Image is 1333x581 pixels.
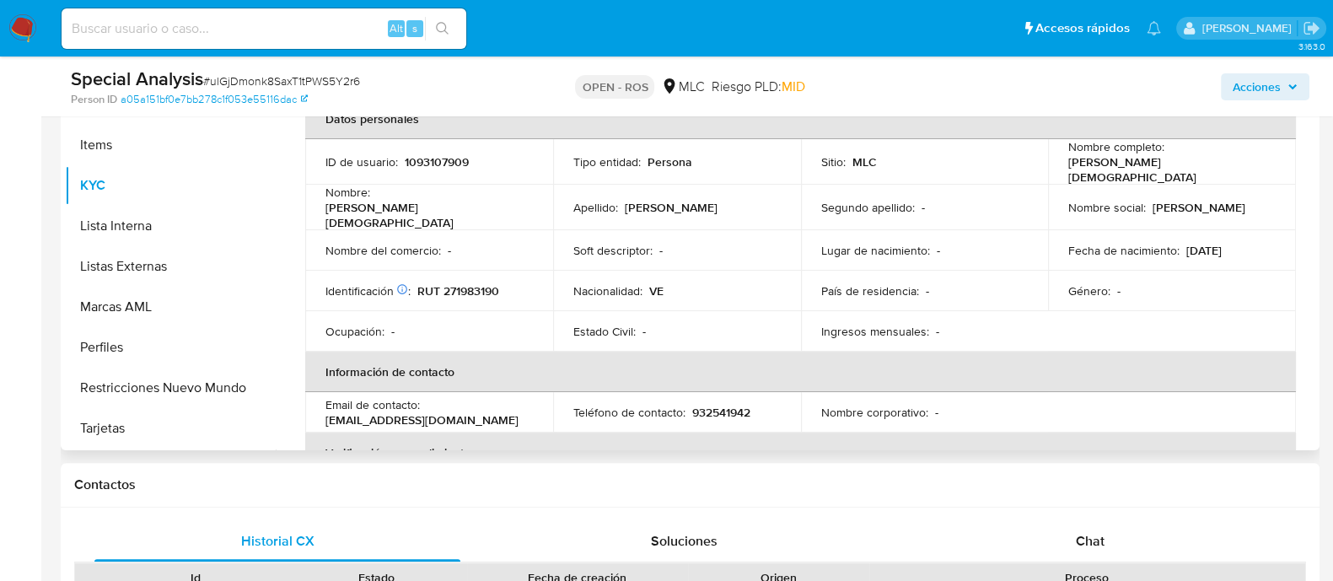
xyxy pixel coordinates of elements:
[65,368,276,408] button: Restricciones Nuevo Mundo
[1147,21,1161,35] a: Notificaciones
[821,283,919,299] p: País de residencia :
[1068,283,1110,299] p: Género :
[65,125,276,165] button: Items
[1221,73,1309,100] button: Acciones
[65,408,276,449] button: Tarjetas
[935,405,938,420] p: -
[65,246,276,287] button: Listas Externas
[325,397,420,412] p: Email de contacto :
[821,154,846,169] p: Sitio :
[1153,200,1245,215] p: [PERSON_NAME]
[711,78,804,96] span: Riesgo PLD:
[1186,243,1222,258] p: [DATE]
[573,200,618,215] p: Apellido :
[241,531,314,551] span: Historial CX
[573,324,636,339] p: Estado Civil :
[325,154,398,169] p: ID de usuario :
[1035,19,1130,37] span: Accesos rápidos
[936,324,939,339] p: -
[575,75,654,99] p: OPEN - ROS
[821,200,915,215] p: Segundo apellido :
[391,324,395,339] p: -
[65,165,276,206] button: KYC
[390,20,403,36] span: Alt
[1068,200,1146,215] p: Nombre social :
[305,99,1296,139] th: Datos personales
[71,92,117,107] b: Person ID
[1068,139,1164,154] p: Nombre completo :
[573,154,641,169] p: Tipo entidad :
[1117,283,1121,299] p: -
[65,206,276,246] button: Lista Interna
[305,433,1296,473] th: Verificación y cumplimiento
[821,405,928,420] p: Nombre corporativo :
[926,283,929,299] p: -
[692,405,750,420] p: 932541942
[325,324,384,339] p: Ocupación :
[625,200,718,215] p: [PERSON_NAME]
[852,154,877,169] p: MLC
[573,283,642,299] p: Nacionalidad :
[325,185,370,200] p: Nombre :
[62,18,466,40] input: Buscar usuario o caso...
[648,154,692,169] p: Persona
[1298,40,1325,53] span: 3.163.0
[305,352,1296,392] th: Información de contacto
[649,283,664,299] p: VE
[573,405,685,420] p: Teléfono de contacto :
[405,154,469,169] p: 1093107909
[448,243,451,258] p: -
[659,243,663,258] p: -
[642,324,646,339] p: -
[1303,19,1320,37] a: Salir
[325,200,526,230] p: [PERSON_NAME][DEMOGRAPHIC_DATA]
[417,283,499,299] p: RUT 271983190
[661,78,704,96] div: MLC
[121,92,308,107] a: a05a151bf0e7bb278c1f053e55116dac
[325,283,411,299] p: Identificación :
[821,243,930,258] p: Lugar de nacimiento :
[651,531,718,551] span: Soluciones
[203,73,360,89] span: # ulGjDmonk8SaxT1tPWS5Y2r6
[71,65,203,92] b: Special Analysis
[325,243,441,258] p: Nombre del comercio :
[65,287,276,327] button: Marcas AML
[412,20,417,36] span: s
[922,200,925,215] p: -
[1076,531,1105,551] span: Chat
[65,327,276,368] button: Perfiles
[1068,243,1180,258] p: Fecha de nacimiento :
[573,243,653,258] p: Soft descriptor :
[821,324,929,339] p: Ingresos mensuales :
[1201,20,1297,36] p: aline.magdaleno@mercadolibre.com
[74,476,1306,493] h1: Contactos
[781,77,804,96] span: MID
[1233,73,1281,100] span: Acciones
[325,412,519,428] p: [EMAIL_ADDRESS][DOMAIN_NAME]
[425,17,460,40] button: search-icon
[1068,154,1269,185] p: [PERSON_NAME][DEMOGRAPHIC_DATA]
[937,243,940,258] p: -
